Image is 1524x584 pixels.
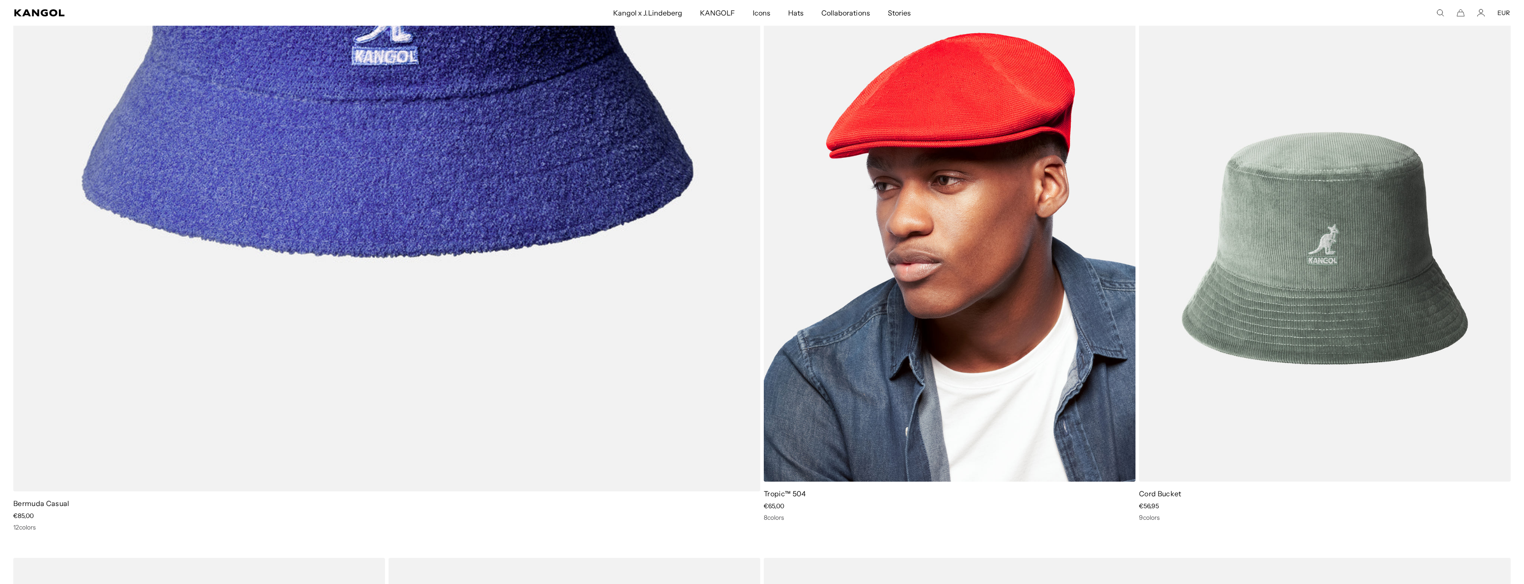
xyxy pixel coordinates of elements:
[13,512,34,520] span: €85,00
[764,514,1135,522] div: 8 colors
[1139,489,1182,498] a: Cord Bucket
[764,489,806,498] a: Tropic™ 504
[1139,502,1159,510] span: €56,95
[1457,9,1465,17] button: Cart
[13,499,69,508] a: Bermuda Casual
[1497,9,1510,17] button: EUR
[1477,9,1485,17] a: Account
[13,523,760,531] div: 12 colors
[14,9,408,16] a: Kangol
[1139,15,1511,482] img: Cord Bucket
[764,502,784,510] span: €65,00
[764,15,1135,482] img: Tropic™ 504
[1139,514,1511,522] div: 9 colors
[1436,9,1444,17] summary: Search here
